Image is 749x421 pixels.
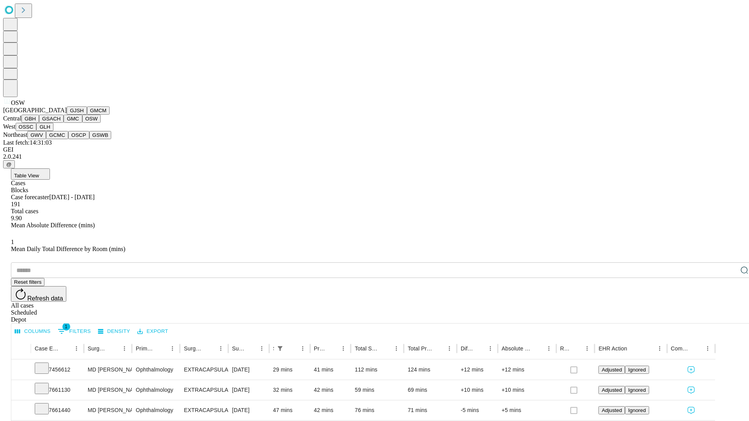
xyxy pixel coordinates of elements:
[6,161,12,167] span: @
[11,168,50,180] button: Table View
[532,343,543,354] button: Sort
[11,215,22,221] span: 9.90
[15,363,27,377] button: Expand
[408,380,453,400] div: 69 mins
[68,131,89,139] button: OSCP
[602,387,622,393] span: Adjusted
[11,278,44,286] button: Reset filters
[3,115,21,122] span: Central
[691,343,702,354] button: Sort
[355,345,379,352] div: Total Scheduled Duration
[232,345,245,352] div: Surgery Date
[39,115,64,123] button: GSACH
[273,345,274,352] div: Scheduled In Room Duration
[136,380,176,400] div: Ophthalmology
[11,194,49,200] span: Case forecaster
[3,153,746,160] div: 2.0.241
[56,325,93,338] button: Show filters
[3,131,27,138] span: Northeast
[89,131,112,139] button: GSWB
[314,400,347,420] div: 42 mins
[598,406,625,414] button: Adjusted
[625,386,649,394] button: Ignored
[273,360,306,380] div: 29 mins
[21,115,39,123] button: GBH
[3,107,67,113] span: [GEOGRAPHIC_DATA]
[571,343,582,354] button: Sort
[355,400,400,420] div: 76 mins
[46,131,68,139] button: GCMC
[62,323,70,331] span: 1
[461,380,494,400] div: +10 mins
[355,380,400,400] div: 59 mins
[702,343,713,354] button: Menu
[355,360,400,380] div: 112 mins
[49,194,94,200] span: [DATE] - [DATE]
[135,325,170,338] button: Export
[327,343,338,354] button: Sort
[628,367,646,373] span: Ignored
[119,343,130,354] button: Menu
[338,343,349,354] button: Menu
[461,360,494,380] div: +12 mins
[184,360,224,380] div: EXTRACAPSULAR CATARACT REMOVAL WITH [MEDICAL_DATA]
[543,343,554,354] button: Menu
[273,380,306,400] div: 32 mins
[408,360,453,380] div: 124 mins
[654,343,665,354] button: Menu
[27,131,46,139] button: GWV
[3,146,746,153] div: GEI
[502,360,552,380] div: +12 mins
[11,201,20,207] span: 191
[11,222,95,228] span: Mean Absolute Difference (mins)
[628,343,639,354] button: Sort
[502,345,532,352] div: Absolute Difference
[275,343,286,354] button: Show filters
[108,343,119,354] button: Sort
[204,343,215,354] button: Sort
[602,407,622,413] span: Adjusted
[286,343,297,354] button: Sort
[314,380,347,400] div: 42 mins
[35,345,59,352] div: Case Epic Id
[167,343,178,354] button: Menu
[598,345,627,352] div: EHR Action
[461,400,494,420] div: -5 mins
[598,366,625,374] button: Adjusted
[67,106,87,115] button: GJSH
[136,360,176,380] div: Ophthalmology
[560,345,570,352] div: Resolved in EHR
[88,360,128,380] div: MD [PERSON_NAME]
[15,404,27,417] button: Expand
[35,360,80,380] div: 7456612
[36,123,53,131] button: GLH
[3,123,16,130] span: West
[16,123,37,131] button: OSSC
[625,366,649,374] button: Ignored
[88,380,128,400] div: MD [PERSON_NAME]
[582,343,593,354] button: Menu
[87,106,110,115] button: GMCM
[60,343,71,354] button: Sort
[461,345,473,352] div: Difference
[64,115,82,123] button: GMC
[35,380,80,400] div: 7661130
[314,360,347,380] div: 41 mins
[11,246,125,252] span: Mean Daily Total Difference by Room (mins)
[3,160,15,168] button: @
[485,343,496,354] button: Menu
[14,173,39,179] span: Table View
[11,99,25,106] span: OSW
[184,345,203,352] div: Surgery Name
[602,367,622,373] span: Adjusted
[3,139,52,146] span: Last fetch: 14:31:03
[598,386,625,394] button: Adjusted
[628,387,646,393] span: Ignored
[273,400,306,420] div: 47 mins
[256,343,267,354] button: Menu
[136,345,155,352] div: Primary Service
[136,400,176,420] div: Ophthalmology
[184,400,224,420] div: EXTRACAPSULAR CATARACT REMOVAL WITH [MEDICAL_DATA]
[625,406,649,414] button: Ignored
[11,239,14,245] span: 1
